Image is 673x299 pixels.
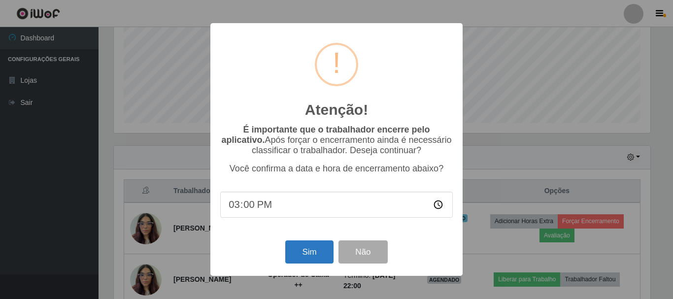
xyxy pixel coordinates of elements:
[221,125,430,145] b: É importante que o trabalhador encerre pelo aplicativo.
[285,240,333,264] button: Sim
[220,164,453,174] p: Você confirma a data e hora de encerramento abaixo?
[338,240,387,264] button: Não
[220,125,453,156] p: Após forçar o encerramento ainda é necessário classificar o trabalhador. Deseja continuar?
[305,101,368,119] h2: Atenção!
